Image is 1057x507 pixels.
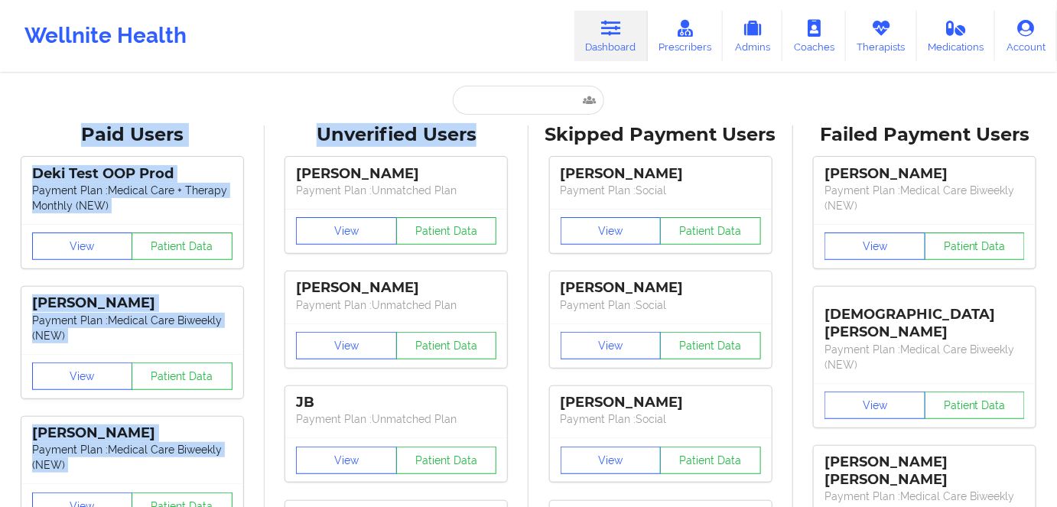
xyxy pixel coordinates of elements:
[804,123,1047,147] div: Failed Payment Users
[561,165,761,183] div: [PERSON_NAME]
[296,183,496,198] p: Payment Plan : Unmatched Plan
[648,11,724,61] a: Prescribers
[782,11,846,61] a: Coaches
[917,11,996,61] a: Medications
[275,123,519,147] div: Unverified Users
[846,11,917,61] a: Therapists
[132,232,233,260] button: Patient Data
[296,297,496,313] p: Payment Plan : Unmatched Plan
[995,11,1057,61] a: Account
[660,217,761,245] button: Patient Data
[296,447,397,474] button: View
[561,297,761,313] p: Payment Plan : Social
[32,362,133,390] button: View
[824,342,1025,372] p: Payment Plan : Medical Care Biweekly (NEW)
[396,217,497,245] button: Patient Data
[32,442,233,473] p: Payment Plan : Medical Care Biweekly (NEW)
[539,123,782,147] div: Skipped Payment Users
[561,332,662,359] button: View
[824,232,925,260] button: View
[296,165,496,183] div: [PERSON_NAME]
[561,394,761,411] div: [PERSON_NAME]
[925,232,1026,260] button: Patient Data
[561,447,662,474] button: View
[824,453,1025,489] div: [PERSON_NAME] [PERSON_NAME]
[296,411,496,427] p: Payment Plan : Unmatched Plan
[574,11,648,61] a: Dashboard
[660,447,761,474] button: Patient Data
[32,313,233,343] p: Payment Plan : Medical Care Biweekly (NEW)
[11,123,254,147] div: Paid Users
[561,183,761,198] p: Payment Plan : Social
[32,424,233,442] div: [PERSON_NAME]
[296,217,397,245] button: View
[32,165,233,183] div: Deki Test OOP Prod
[32,232,133,260] button: View
[296,279,496,297] div: [PERSON_NAME]
[32,294,233,312] div: [PERSON_NAME]
[925,392,1026,419] button: Patient Data
[561,217,662,245] button: View
[132,362,233,390] button: Patient Data
[824,183,1025,213] p: Payment Plan : Medical Care Biweekly (NEW)
[561,279,761,297] div: [PERSON_NAME]
[824,392,925,419] button: View
[660,332,761,359] button: Patient Data
[32,183,233,213] p: Payment Plan : Medical Care + Therapy Monthly (NEW)
[723,11,782,61] a: Admins
[396,447,497,474] button: Patient Data
[824,294,1025,341] div: [DEMOGRAPHIC_DATA][PERSON_NAME]
[824,165,1025,183] div: [PERSON_NAME]
[396,332,497,359] button: Patient Data
[296,332,397,359] button: View
[296,394,496,411] div: JB
[561,411,761,427] p: Payment Plan : Social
